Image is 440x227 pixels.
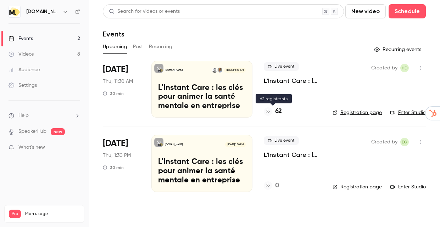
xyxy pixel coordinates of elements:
div: Search for videos or events [109,8,180,15]
span: [DATE] 11:30 AM [224,68,245,73]
img: moka.care [9,6,20,17]
h6: [DOMAIN_NAME] [26,8,60,15]
span: Plan usage [25,211,80,217]
span: Created by [371,64,397,72]
span: [DATE] [103,64,128,75]
span: [DATE] 1:30 PM [225,142,245,147]
div: 30 min [103,91,124,96]
span: [DATE] [103,138,128,149]
div: Nov 27 Thu, 1:30 PM (Europe/Paris) [103,135,140,192]
a: Enter Studio [390,109,426,116]
a: SpeakerHub [18,128,46,135]
span: Emile Garnier [400,138,409,146]
a: Enter Studio [390,183,426,191]
a: L'Instant Care : les clés pour animer la santé mentale en entreprise[DOMAIN_NAME][DATE] 1:30 PML'... [151,135,252,192]
span: Thu, 1:30 PM [103,152,131,159]
img: Hugo Viguier [217,68,222,73]
div: Events [9,35,33,42]
span: Héloïse Delecroix [400,64,409,72]
span: HD [402,64,408,72]
span: Help [18,112,29,119]
div: 30 min [103,165,124,170]
p: [DOMAIN_NAME] [165,143,183,146]
span: Created by [371,138,397,146]
button: Past [133,41,143,52]
button: New video [345,4,386,18]
span: Live event [264,136,299,145]
a: Registration page [333,183,382,191]
span: Live event [264,62,299,71]
span: Pro [9,210,21,218]
div: Settings [9,82,37,89]
p: L'Instant Care : les clés pour animer la santé mentale en entreprise [158,158,246,185]
li: help-dropdown-opener [9,112,80,119]
button: Recurring [149,41,173,52]
a: 0 [264,181,279,191]
button: Upcoming [103,41,127,52]
p: L'Instant Care : les clés pour animer la santé mentale en entreprise [158,84,246,111]
h4: 0 [275,181,279,191]
span: What's new [18,144,45,151]
img: Emile Garnier [212,68,217,73]
a: L'Instant Care : les clés pour animer la santé mentale en entreprise [264,151,321,159]
iframe: Noticeable Trigger [72,144,80,151]
span: EG [402,138,407,146]
span: new [51,128,65,135]
a: L'Instant Care : les clés pour animer la santé mentale en entreprise [264,76,321,85]
div: Videos [9,51,34,58]
button: Recurring events [371,44,426,55]
h1: Events [103,30,124,38]
span: Thu, 11:30 AM [103,78,133,85]
button: Schedule [389,4,426,18]
a: 62 [264,107,282,116]
p: [DOMAIN_NAME] [165,68,183,72]
div: Audience [9,66,40,73]
div: Sep 18 Thu, 11:30 AM (Europe/Paris) [103,61,140,118]
a: L'Instant Care : les clés pour animer la santé mentale en entreprise[DOMAIN_NAME]Hugo ViguierEmil... [151,61,252,118]
a: Registration page [333,109,382,116]
h4: 62 [275,107,282,116]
